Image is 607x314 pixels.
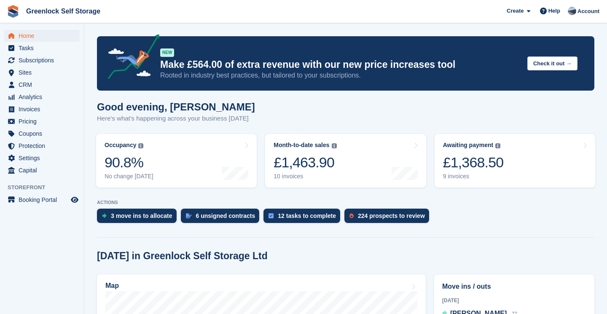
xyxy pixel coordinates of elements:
img: prospect-51fa495bee0391a8d652442698ab0144808aea92771e9ea1ae160a38d050c398.svg [349,213,354,218]
div: 90.8% [105,154,153,171]
div: 10 invoices [274,173,336,180]
h1: Good evening, [PERSON_NAME] [97,101,255,113]
a: Preview store [70,195,80,205]
a: menu [4,30,80,42]
div: £1,463.90 [274,154,336,171]
span: Storefront [8,183,84,192]
img: icon-info-grey-7440780725fd019a000dd9b08b2336e03edf1995a4989e88bcd33f0948082b44.svg [138,143,143,148]
a: menu [4,103,80,115]
p: Rooted in industry best practices, but tailored to your subscriptions. [160,71,521,80]
div: 224 prospects to review [358,212,425,219]
a: 12 tasks to complete [263,209,344,227]
a: menu [4,54,80,66]
span: Analytics [19,91,69,103]
h2: Map [105,282,119,290]
a: Occupancy 90.8% No change [DATE] [96,134,257,188]
img: Jamie Hamilton [568,7,576,15]
div: 9 invoices [443,173,504,180]
p: Make £564.00 of extra revenue with our new price increases tool [160,59,521,71]
span: Create [507,7,524,15]
span: Tasks [19,42,69,54]
a: menu [4,79,80,91]
img: price-adjustments-announcement-icon-8257ccfd72463d97f412b2fc003d46551f7dbcb40ab6d574587a9cd5c0d94... [101,34,160,82]
span: Capital [19,164,69,176]
div: Month-to-date sales [274,142,329,149]
div: No change [DATE] [105,173,153,180]
img: task-75834270c22a3079a89374b754ae025e5fb1db73e45f91037f5363f120a921f8.svg [269,213,274,218]
img: move_ins_to_allocate_icon-fdf77a2bb77ea45bf5b3d319d69a93e2d87916cf1d5bf7949dd705db3b84f3ca.svg [102,213,107,218]
div: 12 tasks to complete [278,212,336,219]
span: Sites [19,67,69,78]
button: Check it out → [527,56,577,70]
p: Here's what's happening across your business [DATE] [97,114,255,123]
img: stora-icon-8386f47178a22dfd0bd8f6a31ec36ba5ce8667c1dd55bd0f319d3a0aa187defe.svg [7,5,19,18]
a: menu [4,128,80,140]
a: Month-to-date sales £1,463.90 10 invoices [265,134,426,188]
a: 224 prospects to review [344,209,433,227]
span: Help [548,7,560,15]
a: 6 unsigned contracts [181,209,264,227]
span: Settings [19,152,69,164]
img: contract_signature_icon-13c848040528278c33f63329250d36e43548de30e8caae1d1a13099fd9432cc5.svg [186,213,192,218]
a: Awaiting payment £1,368.50 9 invoices [435,134,595,188]
a: menu [4,194,80,206]
div: 6 unsigned contracts [196,212,255,219]
a: menu [4,164,80,176]
div: NEW [160,48,174,57]
img: icon-info-grey-7440780725fd019a000dd9b08b2336e03edf1995a4989e88bcd33f0948082b44.svg [332,143,337,148]
img: icon-info-grey-7440780725fd019a000dd9b08b2336e03edf1995a4989e88bcd33f0948082b44.svg [495,143,500,148]
a: menu [4,91,80,103]
span: CRM [19,79,69,91]
span: Invoices [19,103,69,115]
span: Pricing [19,115,69,127]
span: Subscriptions [19,54,69,66]
span: Account [577,7,599,16]
a: 3 move ins to allocate [97,209,181,227]
span: Coupons [19,128,69,140]
a: menu [4,115,80,127]
h2: [DATE] in Greenlock Self Storage Ltd [97,250,268,262]
span: Home [19,30,69,42]
span: Booking Portal [19,194,69,206]
span: Protection [19,140,69,152]
h2: Move ins / outs [442,282,586,292]
a: menu [4,140,80,152]
div: [DATE] [442,297,586,304]
div: £1,368.50 [443,154,504,171]
div: Occupancy [105,142,136,149]
div: Awaiting payment [443,142,494,149]
p: ACTIONS [97,200,594,205]
a: menu [4,152,80,164]
a: menu [4,67,80,78]
a: menu [4,42,80,54]
div: 3 move ins to allocate [111,212,172,219]
a: Greenlock Self Storage [23,4,104,18]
